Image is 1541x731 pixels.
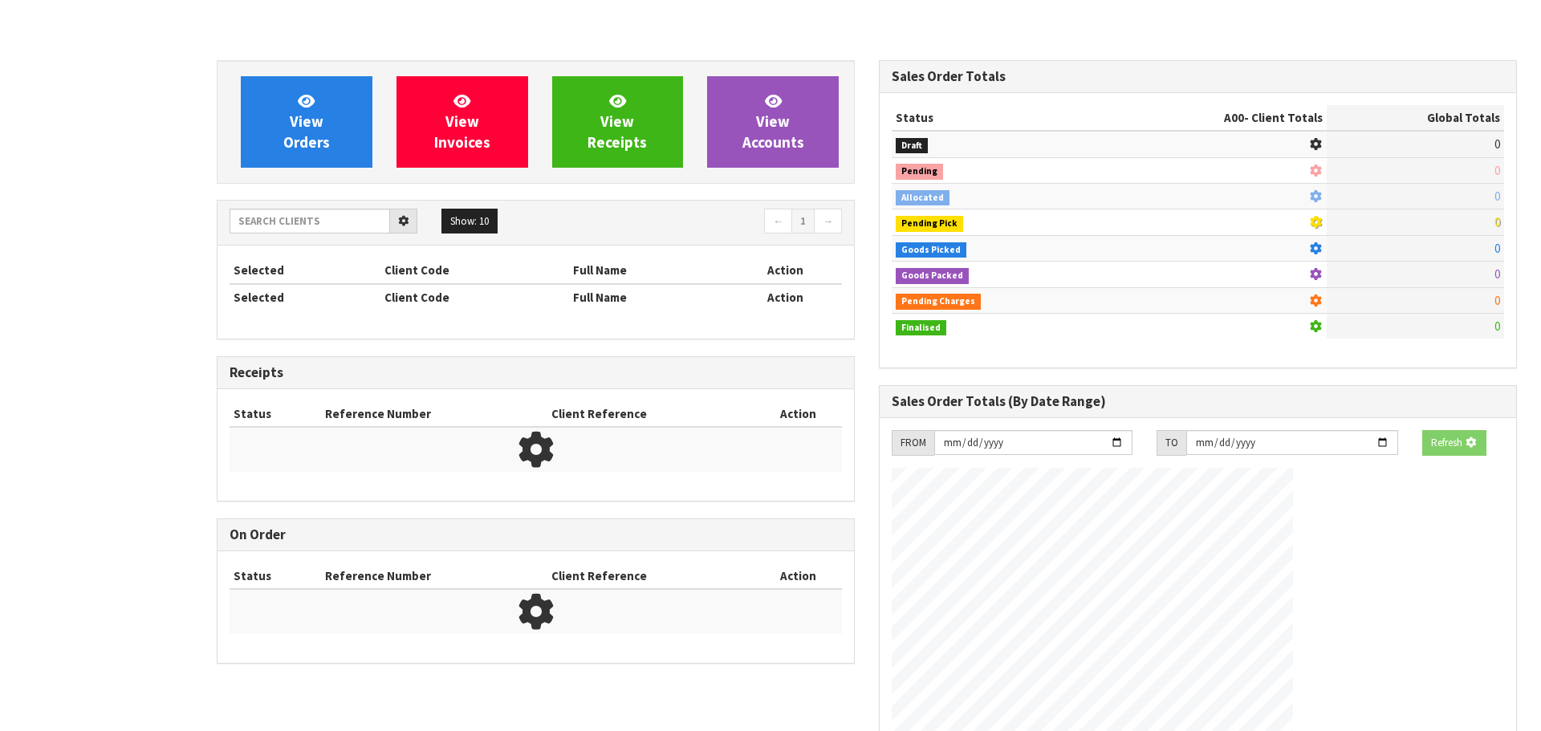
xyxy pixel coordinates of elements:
[754,401,842,427] th: Action
[896,242,966,258] span: Goods Picked
[569,258,728,283] th: Full Name
[896,138,928,154] span: Draft
[892,69,1504,84] h3: Sales Order Totals
[380,284,569,310] th: Client Code
[321,401,548,427] th: Reference Number
[547,563,754,589] th: Client Reference
[896,320,946,336] span: Finalised
[241,76,372,168] a: ViewOrders
[547,401,754,427] th: Client Reference
[1494,241,1500,256] span: 0
[791,209,815,234] a: 1
[764,209,792,234] a: ←
[728,258,842,283] th: Action
[569,284,728,310] th: Full Name
[1494,163,1500,178] span: 0
[892,105,1094,131] th: Status
[707,76,839,168] a: ViewAccounts
[1094,105,1327,131] th: - Client Totals
[588,91,647,152] span: View Receipts
[230,284,380,310] th: Selected
[230,563,321,589] th: Status
[1327,105,1504,131] th: Global Totals
[230,258,380,283] th: Selected
[380,258,569,283] th: Client Code
[283,91,330,152] span: View Orders
[230,209,390,234] input: Search clients
[896,164,943,180] span: Pending
[892,394,1504,409] h3: Sales Order Totals (By Date Range)
[552,76,684,168] a: ViewReceipts
[896,216,963,232] span: Pending Pick
[754,563,842,589] th: Action
[814,209,842,234] a: →
[1422,430,1486,456] button: Refresh
[896,268,969,284] span: Goods Packed
[321,563,548,589] th: Reference Number
[1494,293,1500,308] span: 0
[230,527,842,542] h3: On Order
[230,401,321,427] th: Status
[896,190,949,206] span: Allocated
[1157,430,1186,456] div: TO
[1494,266,1500,282] span: 0
[1224,110,1244,125] span: A00
[892,430,934,456] div: FROM
[434,91,490,152] span: View Invoices
[441,209,498,234] button: Show: 10
[728,284,842,310] th: Action
[896,294,981,310] span: Pending Charges
[1494,214,1500,229] span: 0
[230,365,842,380] h3: Receipts
[1494,319,1500,334] span: 0
[396,76,528,168] a: ViewInvoices
[547,209,842,237] nav: Page navigation
[1494,136,1500,152] span: 0
[1494,189,1500,204] span: 0
[742,91,804,152] span: View Accounts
